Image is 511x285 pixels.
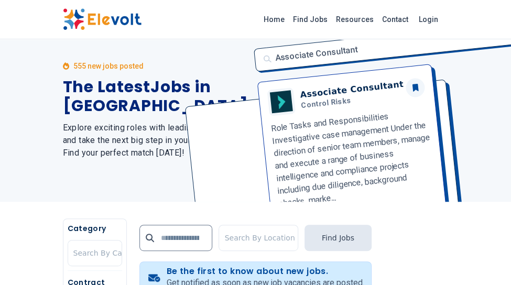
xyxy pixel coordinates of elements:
[459,235,511,285] iframe: Chat Widget
[259,11,289,28] a: Home
[378,11,412,28] a: Contact
[73,61,144,71] p: 555 new jobs posted
[63,8,142,30] img: Elevolt
[305,225,372,251] button: Find Jobs
[289,11,332,28] a: Find Jobs
[63,122,248,159] h2: Explore exciting roles with leading companies and take the next big step in your career. Find you...
[167,266,364,277] h4: Be the first to know about new jobs.
[63,78,248,115] h1: The Latest Jobs in [GEOGRAPHIC_DATA]
[412,9,444,30] a: Login
[68,223,123,234] h5: Category
[332,11,378,28] a: Resources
